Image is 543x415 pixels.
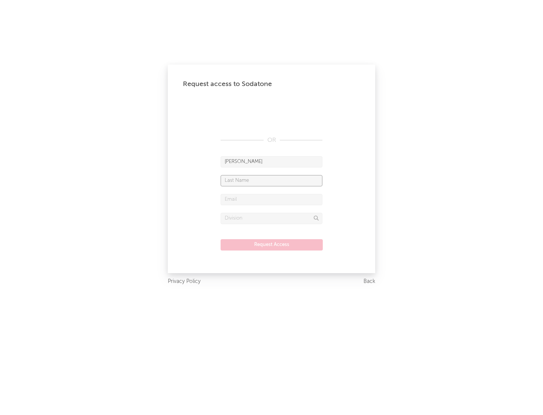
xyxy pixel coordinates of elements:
div: Request access to Sodatone [183,80,360,89]
input: First Name [221,156,322,168]
div: OR [221,136,322,145]
a: Privacy Policy [168,277,201,286]
input: Division [221,213,322,224]
a: Back [364,277,375,286]
input: Last Name [221,175,322,186]
input: Email [221,194,322,205]
button: Request Access [221,239,323,251]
